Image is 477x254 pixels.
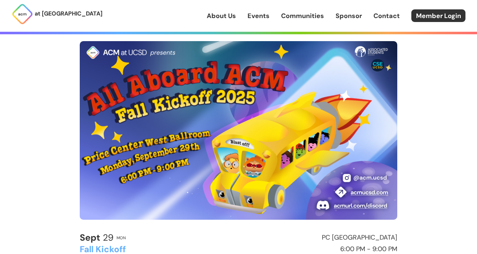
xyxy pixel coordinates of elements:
a: Sponsor [336,11,362,21]
h2: 6:00 PM - 9:00 PM [242,246,397,253]
h2: 29 [80,233,114,243]
p: at [GEOGRAPHIC_DATA] [35,9,102,18]
h2: Mon [117,236,126,240]
a: About Us [207,11,236,21]
a: Member Login [411,9,465,22]
a: at [GEOGRAPHIC_DATA] [12,3,102,25]
a: Contact [373,11,400,21]
a: Communities [281,11,324,21]
img: Event Cover Photo [80,41,397,220]
b: Sept [80,232,100,244]
img: ACM Logo [12,3,33,25]
h2: Fall Kickoff [80,245,235,254]
h2: PC [GEOGRAPHIC_DATA] [242,234,397,241]
a: Events [248,11,270,21]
